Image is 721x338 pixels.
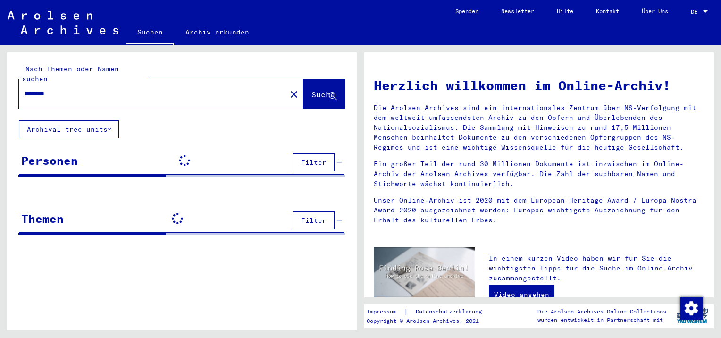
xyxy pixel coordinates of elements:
h1: Herzlich willkommen im Online-Archiv! [374,76,704,95]
span: Filter [301,158,327,167]
a: Impressum [367,307,404,317]
p: In einem kurzen Video haben wir für Sie die wichtigsten Tipps für die Suche im Online-Archiv zusa... [489,253,704,283]
p: Unser Online-Archiv ist 2020 mit dem European Heritage Award / Europa Nostra Award 2020 ausgezeic... [374,195,704,225]
button: Clear [285,84,303,103]
p: Die Arolsen Archives Online-Collections [537,307,666,316]
span: DE [691,8,701,15]
mat-label: Nach Themen oder Namen suchen [22,65,119,83]
img: Arolsen_neg.svg [8,11,118,34]
button: Archival tree units [19,120,119,138]
p: Copyright © Arolsen Archives, 2021 [367,317,493,325]
img: Zustimmung ändern [680,297,703,320]
a: Video ansehen [489,285,554,304]
p: wurden entwickelt in Partnerschaft mit [537,316,666,324]
img: video.jpg [374,247,475,302]
div: Personen [21,152,78,169]
button: Filter [293,211,335,229]
span: Suche [311,90,335,99]
span: Filter [301,216,327,225]
p: Ein großer Teil der rund 30 Millionen Dokumente ist inzwischen im Online-Archiv der Arolsen Archi... [374,159,704,189]
mat-icon: close [288,89,300,100]
a: Datenschutzerklärung [408,307,493,317]
img: yv_logo.png [675,304,710,328]
a: Archiv erkunden [174,21,260,43]
div: Themen [21,210,64,227]
button: Filter [293,153,335,171]
button: Suche [303,79,345,109]
div: | [367,307,493,317]
p: Die Arolsen Archives sind ein internationales Zentrum über NS-Verfolgung mit dem weltweit umfasse... [374,103,704,152]
div: Zustimmung ändern [679,296,702,319]
a: Suchen [126,21,174,45]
